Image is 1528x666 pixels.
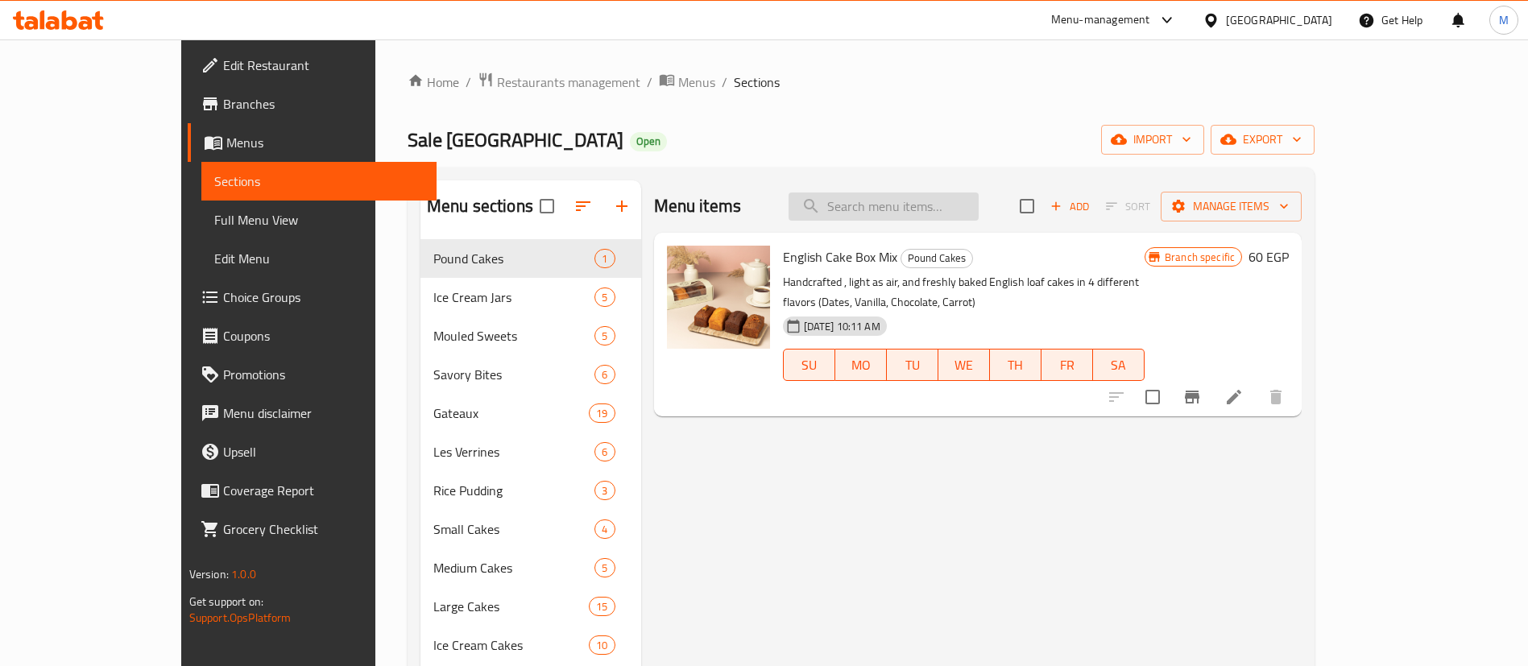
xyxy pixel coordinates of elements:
[594,558,615,577] div: items
[990,349,1041,381] button: TH
[901,249,972,267] span: Pound Cakes
[201,239,437,278] a: Edit Menu
[420,587,641,626] div: Large Cakes15
[420,510,641,548] div: Small Cakes4
[887,349,938,381] button: TU
[1211,125,1315,155] button: export
[420,432,641,471] div: Les Verrines6
[797,319,887,334] span: [DATE] 10:11 AM
[945,354,983,377] span: WE
[427,194,533,218] h2: Menu sections
[647,72,652,92] li: /
[893,354,932,377] span: TU
[497,72,640,92] span: Restaurants management
[433,442,594,461] span: Les Verrines
[783,245,897,269] span: English Cake Box Mix
[189,591,263,612] span: Get support on:
[188,46,437,85] a: Edit Restaurant
[1158,250,1241,265] span: Branch specific
[420,394,641,432] div: Gateaux19
[188,394,437,432] a: Menu disclaimer
[589,635,615,655] div: items
[433,249,594,268] span: Pound Cakes
[1499,11,1509,29] span: M
[420,548,641,587] div: Medium Cakes5
[589,597,615,616] div: items
[630,132,667,151] div: Open
[433,597,589,616] span: Large Cakes
[594,249,615,268] div: items
[420,626,641,664] div: Ice Cream Cakes10
[433,365,594,384] span: Savory Bites
[595,251,614,267] span: 1
[420,316,641,355] div: Mouled Sweets5
[595,329,614,344] span: 5
[188,278,437,316] a: Choice Groups
[594,481,615,500] div: items
[223,94,424,114] span: Branches
[1248,246,1289,268] h6: 60 EGP
[996,354,1035,377] span: TH
[1051,10,1150,30] div: Menu-management
[223,326,424,345] span: Coupons
[1044,194,1095,219] button: Add
[223,481,424,500] span: Coverage Report
[433,481,594,500] div: Rice Pudding
[594,287,615,307] div: items
[189,564,229,585] span: Version:
[223,519,424,539] span: Grocery Checklist
[530,189,564,223] span: Select all sections
[1010,189,1044,223] span: Select section
[595,445,614,460] span: 6
[188,471,437,510] a: Coverage Report
[188,316,437,355] a: Coupons
[478,72,640,93] a: Restaurants management
[433,635,589,655] span: Ice Cream Cakes
[433,558,594,577] span: Medium Cakes
[594,519,615,539] div: items
[603,187,641,225] button: Add section
[226,133,424,152] span: Menus
[433,326,594,345] span: Mouled Sweets
[223,403,424,423] span: Menu disclaimer
[783,272,1145,312] p: Handcrafted , light as air, and freshly baked English loaf cakes in 4 different flavors (Dates, V...
[678,72,715,92] span: Menus
[1114,130,1191,150] span: import
[466,72,471,92] li: /
[589,403,615,423] div: items
[408,72,1315,93] nav: breadcrumb
[783,349,835,381] button: SU
[938,349,990,381] button: WE
[595,483,614,498] span: 3
[1224,387,1244,407] a: Edit menu item
[433,403,589,423] span: Gateaux
[214,249,424,268] span: Edit Menu
[188,85,437,123] a: Branches
[590,638,614,653] span: 10
[595,290,614,305] span: 5
[901,249,973,268] div: Pound Cakes
[433,287,594,307] div: Ice Cream Jars
[835,349,887,381] button: MO
[420,278,641,316] div: Ice Cream Jars5
[630,134,667,148] span: Open
[201,201,437,239] a: Full Menu View
[590,406,614,421] span: 19
[790,354,829,377] span: SU
[1224,130,1302,150] span: export
[1044,194,1095,219] span: Add item
[223,442,424,461] span: Upsell
[188,123,437,162] a: Menus
[564,187,603,225] span: Sort sections
[1099,354,1138,377] span: SA
[1093,349,1145,381] button: SA
[188,432,437,471] a: Upsell
[842,354,880,377] span: MO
